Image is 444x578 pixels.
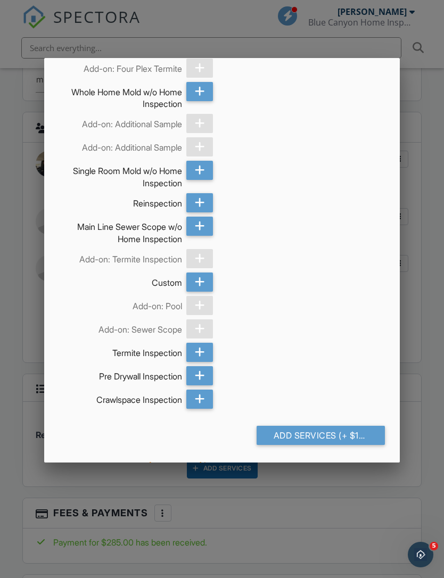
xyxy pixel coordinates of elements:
div: Termite Inspection [59,343,182,359]
div: Main Line Sewer Scope w/o Home Inspection [59,217,182,245]
div: Crawlspace Inspection [59,390,182,406]
div: Add-on: Sewer Scope [59,319,182,335]
div: Pre Drywall Inspection [59,366,182,382]
div: Add-on: Additional Sample [59,137,182,153]
span: 5 [430,542,438,550]
div: Add Services (+ $150.0) [257,426,385,445]
div: Single Room Mold w/o Home Inspection [59,161,182,189]
div: Add-on: Four Plex Termite [59,59,182,75]
div: Custom [59,273,182,288]
div: Add-on: Pool [59,296,182,312]
div: Whole Home Mold w/o Home Inspection [59,82,182,110]
div: Add-on: Termite Inspection [59,249,182,265]
div: This is not a regular time slot for [PERSON_NAME] (03:00 PM or 12:00 PM or 09:00 AM on Sundays). [44,461,399,478]
div: Add-on: Additional Sample [59,114,182,130]
div: Reinspection [59,193,182,209]
iframe: Intercom live chat [408,542,433,567]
